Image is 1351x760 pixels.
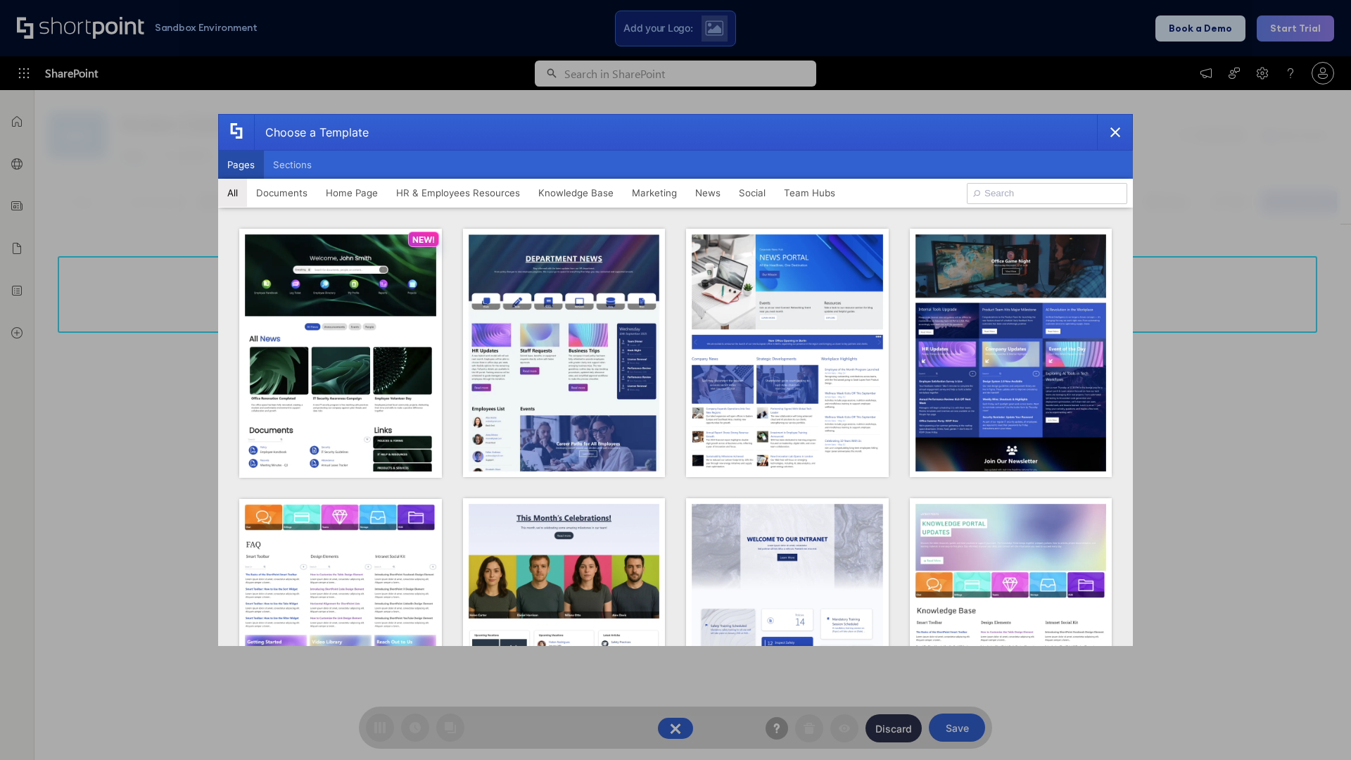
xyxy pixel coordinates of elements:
[317,179,387,207] button: Home Page
[247,179,317,207] button: Documents
[218,179,247,207] button: All
[412,234,435,245] p: NEW!
[254,115,369,150] div: Choose a Template
[730,179,775,207] button: Social
[529,179,623,207] button: Knowledge Base
[264,151,321,179] button: Sections
[623,179,686,207] button: Marketing
[218,151,264,179] button: Pages
[1281,692,1351,760] iframe: Chat Widget
[967,183,1127,204] input: Search
[218,114,1133,646] div: template selector
[686,179,730,207] button: News
[387,179,529,207] button: HR & Employees Resources
[775,179,844,207] button: Team Hubs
